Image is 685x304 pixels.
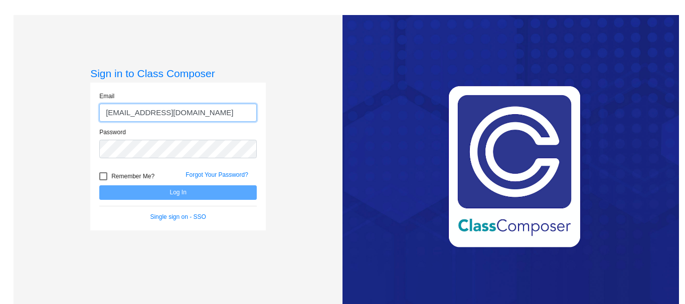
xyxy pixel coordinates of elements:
[99,92,114,101] label: Email
[90,67,266,80] h3: Sign in to Class Composer
[99,185,257,200] button: Log In
[150,213,206,220] a: Single sign on - SSO
[99,128,126,137] label: Password
[186,171,248,178] a: Forgot Your Password?
[111,170,154,182] span: Remember Me?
